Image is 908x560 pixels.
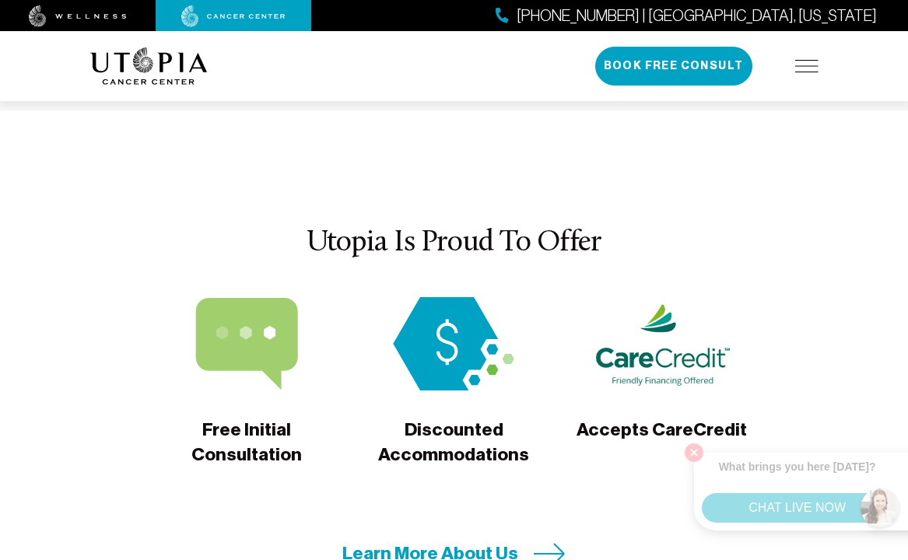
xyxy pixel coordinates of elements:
span: Discounted Accommodations [359,418,549,467]
span: Accepts CareCredit [577,418,747,464]
span: [PHONE_NUMBER] | [GEOGRAPHIC_DATA], [US_STATE] [517,5,877,27]
button: Book Free Consult [595,47,752,86]
img: logo [90,47,208,85]
span: Free Initial Consultation [153,418,342,467]
img: icon-hamburger [795,60,819,72]
img: Accepts CareCredit [592,297,731,390]
h3: Utopia Is Proud To Offer [90,227,819,260]
img: wellness [29,5,127,27]
img: Discounted Accommodations [384,297,523,390]
img: Free Initial Consultation [177,297,316,390]
img: cancer center [181,5,286,27]
a: [PHONE_NUMBER] | [GEOGRAPHIC_DATA], [US_STATE] [496,5,877,27]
